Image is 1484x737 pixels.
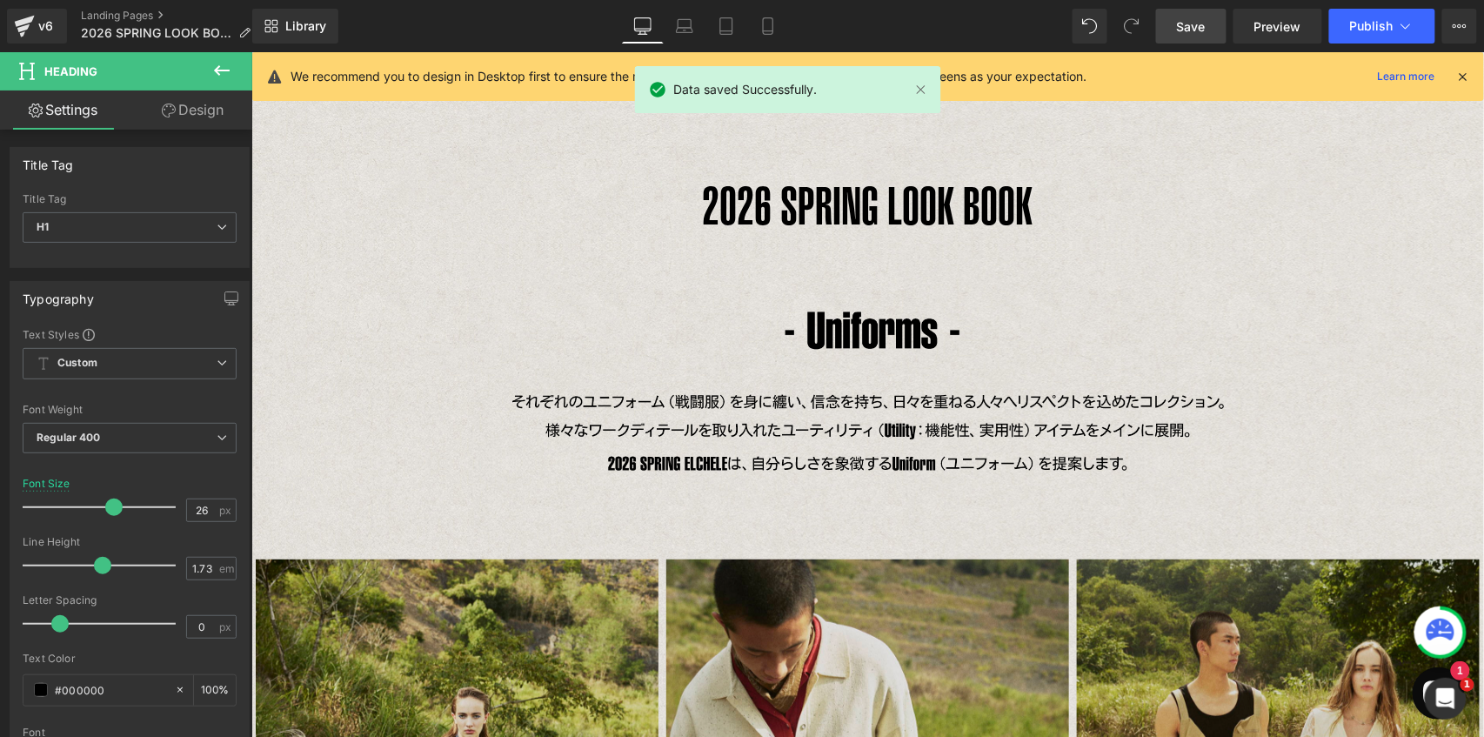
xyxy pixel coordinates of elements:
div: Text Color [23,653,237,665]
p: We recommend you to design in Desktop first to ensure the responsive layout would display correct... [291,67,1086,86]
span: 1 [1461,678,1474,692]
a: 検索 [1090,12,1105,30]
div: Letter Spacing [23,594,237,606]
a: v6 [7,9,67,44]
a: Desktop [622,9,664,44]
iframe: Intercom live chat [1425,678,1467,720]
a: New Library [252,9,338,44]
span: px [219,621,234,633]
cart-count: 0 [1183,5,1201,23]
a: Landing Pages [81,9,264,23]
a: カート [1173,12,1189,30]
div: v6 [35,15,57,37]
b: H1 [37,220,49,233]
span: em [219,563,234,574]
b: Regular 400 [37,431,101,444]
a: Laptop [664,9,705,44]
b: Custom [57,356,97,371]
span: Publish [1350,19,1394,33]
a: Preview [1233,9,1322,44]
div: Title Tag [23,193,237,205]
span: Heading [44,64,97,78]
div: % [194,675,236,706]
div: Line Height [23,536,237,548]
span: Data saved Successfully. [674,80,818,99]
a: Design [130,90,256,130]
div: Text Styles [23,327,237,341]
button: Undo [1073,9,1107,44]
span: 2026 SPRING LOOK BOOK [81,26,231,40]
span: Save [1177,17,1206,36]
div: Typography [23,282,94,306]
span: px [219,505,234,516]
button: Publish [1329,9,1435,44]
div: Font Weight [23,404,237,416]
a: Tablet [705,9,747,44]
a: ログイン [1131,12,1147,29]
span: Library [285,18,326,34]
button: Redo [1114,9,1149,44]
input: Color [55,680,166,700]
span: Preview [1254,17,1301,36]
button: More [1442,9,1477,44]
inbox-online-store-chat: Shopifyオンラインストアチャット [1156,615,1219,672]
div: Font Size [23,478,70,490]
a: Learn more [1371,66,1442,87]
a: Mobile [747,9,789,44]
div: Title Tag [23,148,74,172]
